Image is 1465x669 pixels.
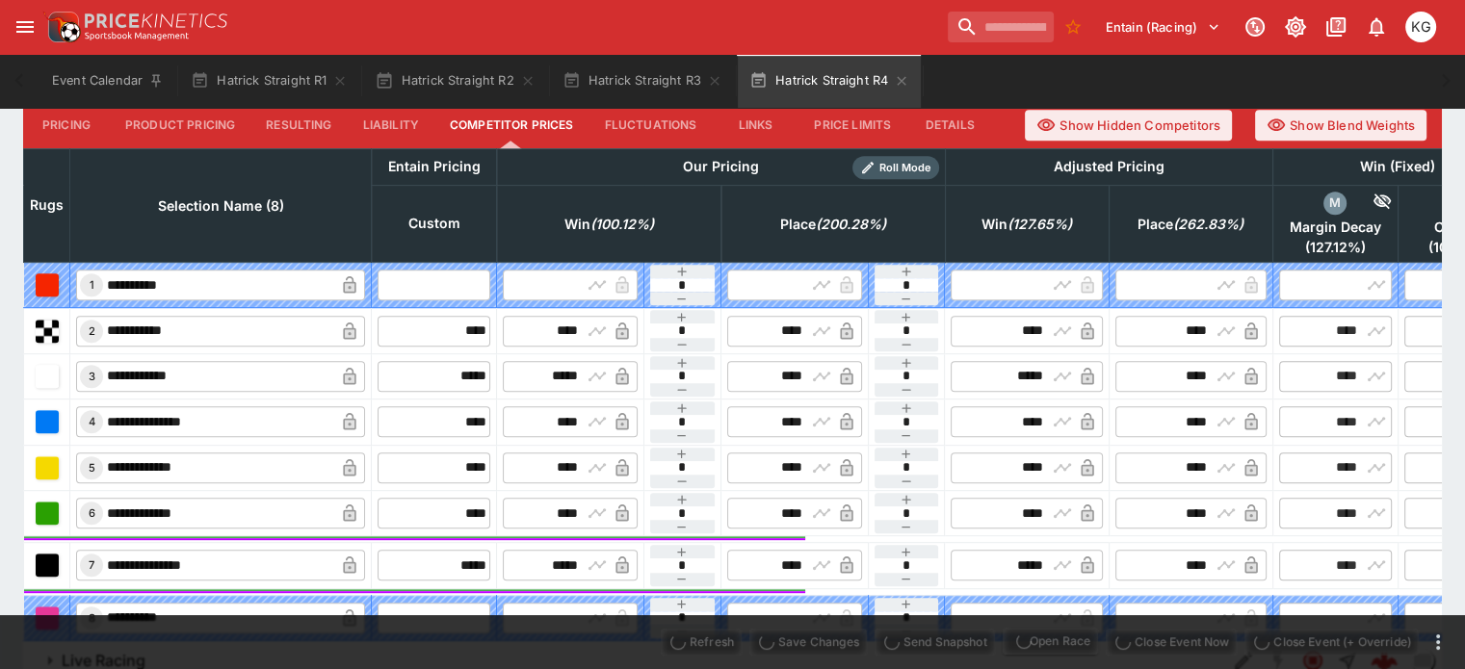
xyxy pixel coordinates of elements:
button: Event Calendar [40,54,175,108]
th: Entain Pricing [372,148,497,185]
span: Win(100.12%) [543,213,675,236]
em: ( 262.83 %) [1173,213,1243,236]
button: Fluctuations [589,102,713,148]
button: Product Pricing [110,102,250,148]
span: Place(262.83%) [1116,213,1265,236]
button: Resulting [250,102,347,148]
button: more [1426,630,1450,654]
span: Place(200.28%) [759,213,907,236]
div: Show/hide Price Roll mode configuration. [852,156,939,179]
span: 8 [85,611,99,625]
em: ( 200.28 %) [816,213,886,236]
button: Kevin Gutschlag [1400,6,1442,48]
button: Hatrick Straight R3 [551,54,734,108]
span: Roll Mode [872,160,939,176]
th: Custom [372,185,497,262]
button: Hatrick Straight R2 [363,54,546,108]
button: Select Tenant [1094,12,1232,42]
em: ( 127.65 %) [1007,213,1072,236]
button: Liability [348,102,434,148]
img: PriceKinetics [85,13,227,28]
button: Hatrick Straight R1 [179,54,359,108]
span: 7 [85,558,98,572]
div: Kevin Gutschlag [1405,12,1436,42]
em: ( 100.12 %) [590,213,654,236]
span: Win(127.65%) [960,213,1093,236]
button: open drawer [8,10,42,44]
span: 2 [85,324,99,338]
div: Hide Competitor [1347,192,1392,215]
input: search [948,12,1054,42]
button: Price Limits [798,102,906,148]
button: Competitor Prices [434,102,589,148]
button: Details [906,102,993,148]
div: Our Pricing [675,155,767,179]
th: Adjusted Pricing [945,148,1272,185]
button: Notifications [1359,10,1394,44]
button: Pricing [23,102,110,148]
button: Toggle light/dark mode [1278,10,1313,44]
div: split button [1003,628,1098,655]
span: 1 [86,278,98,292]
button: Show Blend Weights [1255,110,1426,141]
span: ( 127.12 %) [1279,239,1392,256]
th: Rugs [24,148,70,262]
button: Connected to PK [1238,10,1272,44]
span: 4 [85,415,99,428]
button: Show Hidden Competitors [1025,110,1232,141]
button: Hatrick Straight R4 [738,54,921,108]
button: Documentation [1319,10,1353,44]
div: margin_decay [1323,192,1347,215]
span: 6 [85,506,99,520]
span: 3 [85,370,99,383]
img: Sportsbook Management [85,32,189,40]
button: Links [712,102,798,148]
button: No Bookmarks [1058,12,1088,42]
span: 5 [85,461,99,475]
img: PriceKinetics Logo [42,8,81,46]
span: Selection Name (8) [137,194,305,218]
span: Margin Decay [1279,219,1392,236]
